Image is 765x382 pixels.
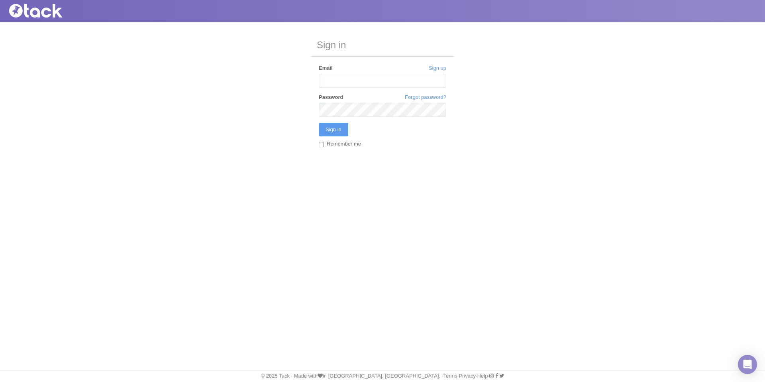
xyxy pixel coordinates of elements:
label: Email [319,65,333,72]
a: Terms [443,373,457,379]
a: Forgot password? [405,94,446,101]
img: Tack [6,4,86,18]
a: Help [477,373,488,379]
label: Password [319,94,343,101]
h3: Sign in [311,34,454,57]
div: Open Intercom Messenger [738,355,757,374]
a: Sign up [429,65,446,72]
input: Remember me [319,142,324,147]
div: © 2025 Tack · Made with in [GEOGRAPHIC_DATA], [GEOGRAPHIC_DATA]. · · · · [2,372,763,380]
a: Privacy [459,373,476,379]
input: Sign in [319,123,348,136]
label: Remember me [319,140,361,149]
